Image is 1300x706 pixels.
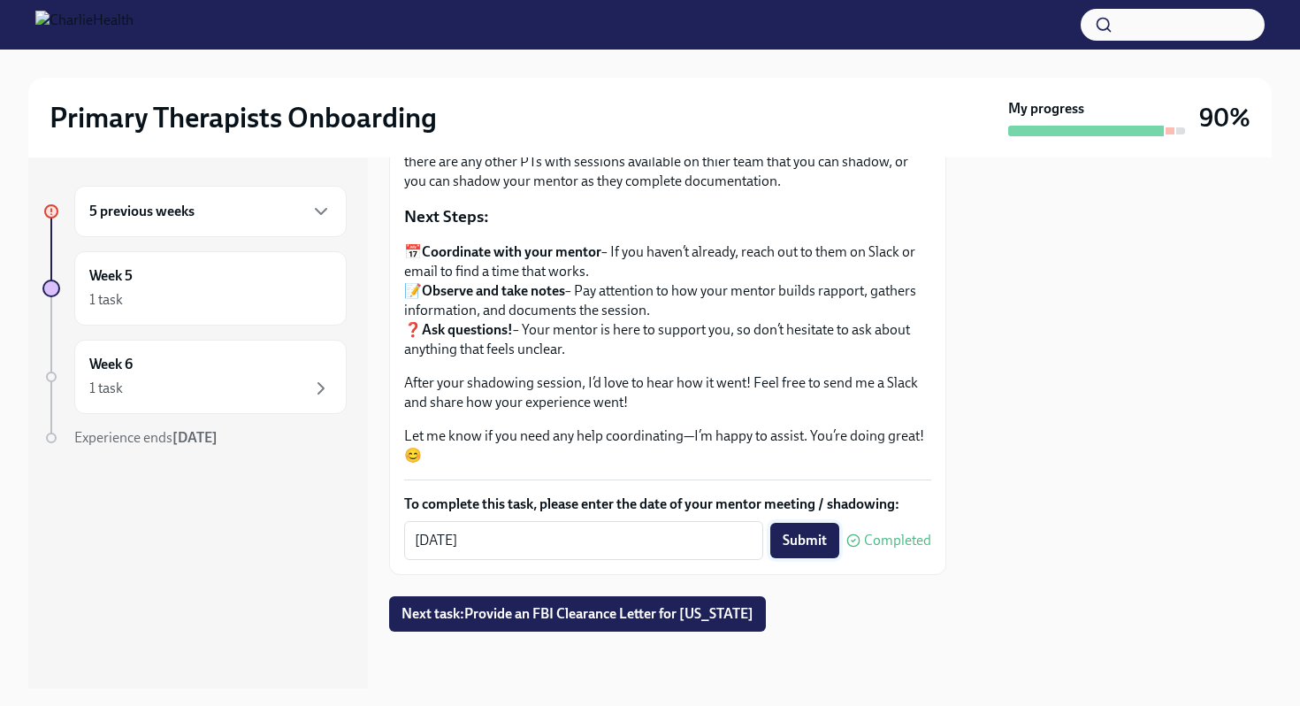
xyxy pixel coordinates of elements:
button: Submit [770,523,839,558]
img: CharlieHealth [35,11,134,39]
span: Submit [783,532,827,549]
div: 1 task [89,379,123,398]
button: Next task:Provide an FBI Clearance Letter for [US_STATE] [389,596,766,632]
label: To complete this task, please enter the date of your mentor meeting / shadowing: [404,495,931,514]
a: Week 51 task [42,251,347,326]
textarea: [DATE] [415,530,753,551]
p: Sometimes sessions may not be available - in this case you may ask your supervisor if there are a... [404,133,931,191]
p: After your shadowing session, I’d love to hear how it went! Feel free to send me a Slack and shar... [404,373,931,412]
h6: 5 previous weeks [89,202,195,221]
strong: My progress [1008,99,1084,119]
p: Next Steps: [404,205,931,228]
h6: Week 5 [89,266,133,286]
a: Week 61 task [42,340,347,414]
strong: Observe and take notes [422,282,565,299]
span: Next task : Provide an FBI Clearance Letter for [US_STATE] [401,605,753,623]
p: 📅 – If you haven’t already, reach out to them on Slack or email to find a time that works. 📝 – Pa... [404,242,931,359]
span: Experience ends [74,429,218,446]
strong: Coordinate with your mentor [422,243,601,260]
strong: [DATE] [172,429,218,446]
strong: Ask questions! [422,321,513,338]
h3: 90% [1199,102,1250,134]
h2: Primary Therapists Onboarding [50,100,437,135]
div: 5 previous weeks [74,186,347,237]
div: 1 task [89,290,123,310]
p: Let me know if you need any help coordinating—I’m happy to assist. You’re doing great! 😊 [404,426,931,465]
span: Completed [864,533,931,548]
h6: Week 6 [89,355,133,374]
